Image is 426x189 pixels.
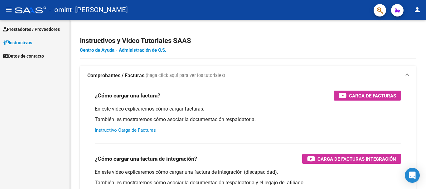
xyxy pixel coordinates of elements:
strong: Comprobantes / Facturas [87,72,144,79]
mat-icon: person [414,6,421,13]
button: Carga de Facturas Integración [302,154,401,164]
span: Carga de Facturas [349,92,396,100]
span: Carga de Facturas Integración [317,155,396,163]
a: Instructivo Carga de Facturas [95,127,156,133]
mat-icon: menu [5,6,12,13]
p: También les mostraremos cómo asociar la documentación respaldatoria. [95,116,401,123]
mat-expansion-panel-header: Comprobantes / Facturas (haga click aquí para ver los tutoriales) [80,66,416,86]
button: Carga de Facturas [334,91,401,101]
span: (haga click aquí para ver los tutoriales) [146,72,225,79]
span: Datos de contacto [3,53,44,59]
a: Centro de Ayuda - Administración de O.S. [80,47,166,53]
p: En este video explicaremos cómo cargar facturas. [95,106,401,112]
h3: ¿Cómo cargar una factura? [95,91,160,100]
h3: ¿Cómo cargar una factura de integración? [95,154,197,163]
span: - [PERSON_NAME] [72,3,128,17]
h2: Instructivos y Video Tutoriales SAAS [80,35,416,47]
p: También les mostraremos cómo asociar la documentación respaldatoria y el legajo del afiliado. [95,179,401,186]
span: - omint [49,3,72,17]
p: En este video explicaremos cómo cargar una factura de integración (discapacidad). [95,169,401,176]
span: Instructivos [3,39,32,46]
div: Open Intercom Messenger [405,168,420,183]
span: Prestadores / Proveedores [3,26,60,33]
